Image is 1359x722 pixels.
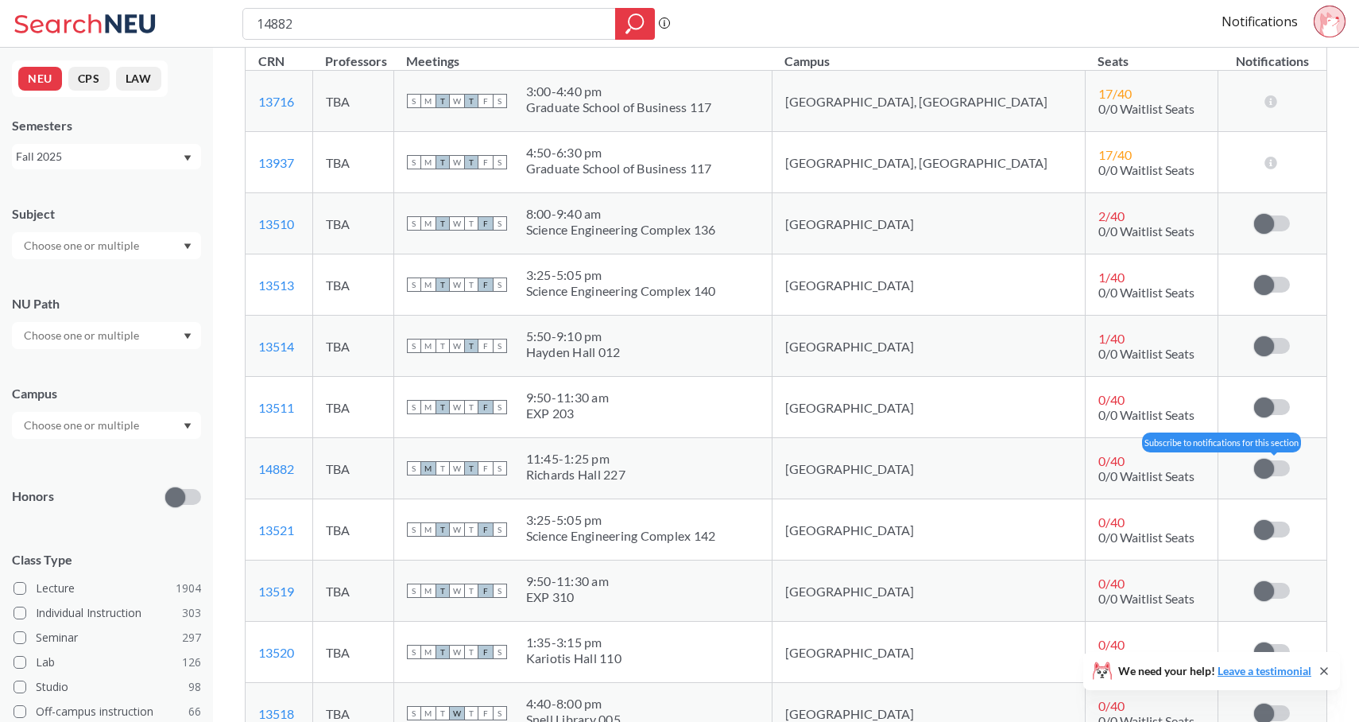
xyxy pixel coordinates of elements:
[12,322,201,349] div: Dropdown arrow
[772,254,1085,316] td: [GEOGRAPHIC_DATA]
[464,278,478,292] span: T
[526,344,621,360] div: Hayden Hall 012
[526,328,621,344] div: 5:50 - 9:10 pm
[312,561,393,622] td: TBA
[464,155,478,169] span: T
[407,645,421,659] span: S
[526,589,609,605] div: EXP 310
[407,522,421,537] span: S
[772,193,1085,254] td: [GEOGRAPHIC_DATA]
[1098,101,1194,116] span: 0/0 Waitlist Seats
[1218,37,1326,71] th: Notifications
[450,706,464,720] span: W
[526,99,712,115] div: Graduate School of Business 117
[407,278,421,292] span: S
[526,512,716,528] div: 3:25 - 5:05 pm
[407,155,421,169] span: S
[1098,147,1132,162] span: 17 / 40
[258,645,294,660] a: 13520
[1098,453,1125,468] span: 0 / 40
[421,216,436,231] span: M
[12,412,201,439] div: Dropdown arrow
[1098,637,1125,652] span: 0 / 40
[464,461,478,476] span: T
[258,155,294,170] a: 13937
[1098,514,1125,530] span: 0 / 40
[526,635,621,650] div: 1:35 - 3:15 pm
[1085,37,1218,71] th: Seats
[526,696,621,712] div: 4:40 - 8:00 pm
[421,584,436,598] span: M
[493,400,507,414] span: S
[478,522,493,537] span: F
[421,339,436,353] span: M
[1098,392,1125,407] span: 0 / 40
[464,400,478,414] span: T
[526,83,712,99] div: 3:00 - 4:40 pm
[493,706,507,720] span: S
[450,461,464,476] span: W
[772,438,1085,499] td: [GEOGRAPHIC_DATA]
[258,461,294,476] a: 14882
[436,155,450,169] span: T
[493,645,507,659] span: S
[258,400,294,415] a: 13511
[14,603,201,623] label: Individual Instruction
[436,584,450,598] span: T
[1098,162,1194,177] span: 0/0 Waitlist Seats
[1098,468,1194,483] span: 0/0 Waitlist Seats
[407,706,421,720] span: S
[1098,223,1194,239] span: 0/0 Waitlist Seats
[421,400,436,414] span: M
[526,406,609,421] div: EXP 203
[493,522,507,537] span: S
[421,461,436,476] span: M
[464,94,478,108] span: T
[450,339,464,353] span: W
[526,467,625,483] div: Richards Hall 227
[407,584,421,598] span: S
[493,94,507,108] span: S
[12,205,201,223] div: Subject
[312,71,393,132] td: TBA
[450,216,464,231] span: W
[772,622,1085,683] td: [GEOGRAPHIC_DATA]
[312,254,393,316] td: TBA
[493,216,507,231] span: S
[464,216,478,231] span: T
[526,528,716,544] div: Science Engineering Complex 142
[772,316,1085,377] td: [GEOGRAPHIC_DATA]
[526,267,716,283] div: 3:25 - 5:05 pm
[1098,208,1125,223] span: 2 / 40
[526,283,716,299] div: Science Engineering Complex 140
[450,522,464,537] span: W
[258,522,294,538] a: 13521
[421,706,436,720] span: M
[526,145,712,161] div: 4:50 - 6:30 pm
[1218,664,1311,677] a: Leave a testimonial
[12,117,201,134] div: Semesters
[493,461,507,476] span: S
[1222,13,1298,30] a: Notifications
[478,216,493,231] span: F
[625,13,645,35] svg: magnifying glass
[526,451,625,467] div: 11:45 - 1:25 pm
[1098,331,1125,346] span: 1 / 40
[184,333,192,340] svg: Dropdown arrow
[772,377,1085,438] td: [GEOGRAPHIC_DATA]
[182,604,201,622] span: 303
[184,243,192,250] svg: Dropdown arrow
[436,94,450,108] span: T
[1098,407,1194,422] span: 0/0 Waitlist Seats
[407,400,421,414] span: S
[312,193,393,254] td: TBA
[184,155,192,161] svg: Dropdown arrow
[478,645,493,659] span: F
[188,703,201,720] span: 66
[464,584,478,598] span: T
[16,148,182,165] div: Fall 2025
[116,67,161,91] button: LAW
[258,339,294,354] a: 13514
[407,94,421,108] span: S
[478,400,493,414] span: F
